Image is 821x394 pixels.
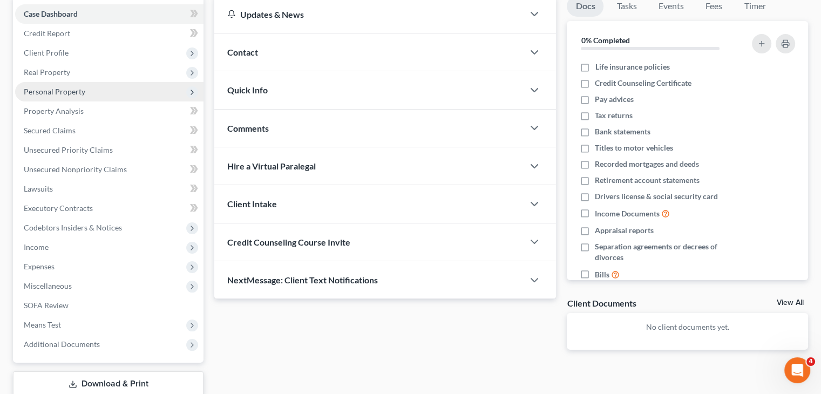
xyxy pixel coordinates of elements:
[24,301,69,310] span: SOFA Review
[24,242,49,252] span: Income
[24,281,72,290] span: Miscellaneous
[24,48,69,57] span: Client Profile
[595,269,609,280] span: Bills
[227,275,378,285] span: NextMessage: Client Text Notifications
[15,24,203,43] a: Credit Report
[15,199,203,218] a: Executory Contracts
[15,179,203,199] a: Lawsuits
[567,297,636,309] div: Client Documents
[227,161,316,171] span: Hire a Virtual Paralegal
[24,184,53,193] span: Lawsuits
[581,36,629,45] strong: 0% Completed
[227,123,269,133] span: Comments
[24,126,76,135] span: Secured Claims
[24,87,85,96] span: Personal Property
[806,357,815,366] span: 4
[575,322,799,332] p: No client documents yet.
[227,9,511,20] div: Updates & News
[227,199,277,209] span: Client Intake
[24,203,93,213] span: Executory Contracts
[24,67,70,77] span: Real Property
[24,165,127,174] span: Unsecured Nonpriority Claims
[595,126,650,137] span: Bank statements
[227,237,350,247] span: Credit Counseling Course Invite
[24,9,78,18] span: Case Dashboard
[595,78,691,89] span: Credit Counseling Certificate
[15,4,203,24] a: Case Dashboard
[24,320,61,329] span: Means Test
[24,106,84,116] span: Property Analysis
[595,191,718,202] span: Drivers license & social security card
[595,62,669,72] span: Life insurance policies
[15,101,203,121] a: Property Analysis
[595,159,699,169] span: Recorded mortgages and deeds
[595,94,634,105] span: Pay advices
[15,160,203,179] a: Unsecured Nonpriority Claims
[24,223,122,232] span: Codebtors Insiders & Notices
[227,85,268,95] span: Quick Info
[15,121,203,140] a: Secured Claims
[15,140,203,160] a: Unsecured Priority Claims
[24,339,100,349] span: Additional Documents
[595,208,660,219] span: Income Documents
[784,357,810,383] iframe: Intercom live chat
[15,296,203,315] a: SOFA Review
[227,47,258,57] span: Contact
[24,145,113,154] span: Unsecured Priority Claims
[595,225,654,236] span: Appraisal reports
[595,142,673,153] span: Titles to motor vehicles
[24,262,55,271] span: Expenses
[595,241,738,263] span: Separation agreements or decrees of divorces
[777,299,804,307] a: View All
[24,29,70,38] span: Credit Report
[595,110,633,121] span: Tax returns
[595,175,700,186] span: Retirement account statements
